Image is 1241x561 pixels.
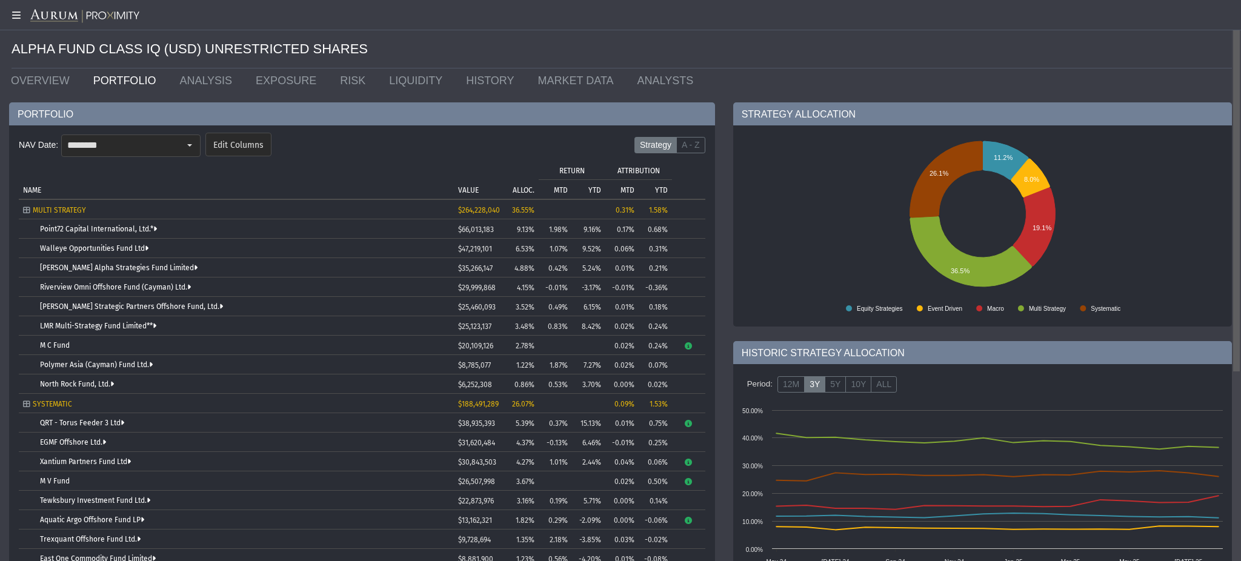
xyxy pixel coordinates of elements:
[1029,305,1066,312] text: Multi Strategy
[605,239,639,258] td: 0.06%
[742,374,777,394] div: Period:
[1091,305,1120,312] text: Systematic
[639,316,672,336] td: 0.24%
[639,277,672,297] td: -0.36%
[458,516,492,525] span: $13,162,321
[572,413,605,433] td: 15.13%
[2,68,84,93] a: OVERVIEW
[84,68,171,93] a: PORTFOLIO
[605,413,639,433] td: 0.01%
[458,206,500,214] span: $264,228,040
[40,477,70,485] a: M V Fund
[458,477,495,486] span: $26,507,998
[529,68,628,93] a: MARKET DATA
[639,219,672,239] td: 0.68%
[639,336,672,355] td: 0.24%
[572,491,605,510] td: 5.71%
[516,419,534,428] span: 5.39%
[40,535,141,543] a: Trexquant Offshore Fund Ltd.
[516,361,534,370] span: 1.22%
[458,186,479,194] p: VALUE
[572,355,605,374] td: 7.27%
[19,160,454,199] td: Column NAME
[516,342,534,350] span: 2.78%
[605,452,639,471] td: 0.04%
[620,186,634,194] p: MTD
[40,380,114,388] a: North Rock Fund, Ltd.
[40,419,124,427] a: QRT - Torus Feeder 3 Ltd
[539,277,572,297] td: -0.01%
[458,303,496,311] span: $25,460,093
[572,510,605,529] td: -2.09%
[639,297,672,316] td: 0.18%
[733,102,1232,125] div: STRATEGY ALLOCATION
[458,419,495,428] span: $38,935,393
[639,471,672,491] td: 0.50%
[539,239,572,258] td: 1.07%
[987,305,1004,312] text: Macro
[539,297,572,316] td: 0.49%
[845,376,871,393] label: 10Y
[40,302,223,311] a: [PERSON_NAME] Strategic Partners Offshore Fund, Ltd.
[643,206,668,214] div: 1.58%
[40,283,191,291] a: Riverview Omni Offshore Fund (Cayman) Ltd.
[12,30,1232,68] div: ALPHA FUND CLASS IQ (USD) UNRESTRICTED SHARES
[634,137,677,154] label: Strategy
[458,342,493,350] span: $20,109,126
[539,374,572,394] td: 0.53%
[930,170,948,177] text: 26.1%
[517,284,534,292] span: 4.15%
[539,452,572,471] td: 1.01%
[516,303,534,311] span: 3.52%
[676,137,705,154] label: A - Z
[605,219,639,239] td: 0.17%
[572,316,605,336] td: 8.42%
[639,179,672,199] td: Column YTD
[458,245,492,253] span: $47,219,101
[572,258,605,277] td: 5.24%
[513,186,534,194] p: ALLOC.
[40,244,148,253] a: Walleye Opportunities Fund Ltd
[33,400,72,408] span: SYSTEMATIC
[572,529,605,549] td: -3.85%
[458,458,496,466] span: $30,843,503
[733,341,1232,364] div: HISTORIC STRATEGY ALLOCATION
[457,68,528,93] a: HISTORY
[23,186,41,194] p: NAME
[539,179,572,199] td: Column MTD
[19,134,61,156] div: NAV Date:
[539,491,572,510] td: 0.19%
[539,510,572,529] td: 0.29%
[40,457,131,466] a: Xantium Partners Fund Ltd
[514,380,534,389] span: 0.86%
[516,477,534,486] span: 3.67%
[516,245,534,253] span: 6.53%
[458,536,491,544] span: $9,728,694
[539,433,572,452] td: -0.13%
[458,361,491,370] span: $8,785,077
[605,258,639,277] td: 0.01%
[514,264,534,273] span: 4.88%
[512,400,534,408] span: 26.07%
[639,510,672,529] td: -0.06%
[458,322,491,331] span: $25,123,137
[458,400,499,408] span: $188,491,289
[539,316,572,336] td: 0.83%
[639,239,672,258] td: 0.31%
[605,471,639,491] td: 0.02%
[40,360,153,369] a: Polymer Asia (Cayman) Fund Ltd.
[331,68,380,93] a: RISK
[639,413,672,433] td: 0.75%
[672,160,705,199] td: Column
[9,102,715,125] div: PORTFOLIO
[572,179,605,199] td: Column YTD
[515,322,534,331] span: 3.48%
[33,206,86,214] span: MULTI STRATEGY
[605,277,639,297] td: -0.01%
[605,510,639,529] td: 0.00%
[742,435,763,442] text: 40.00%
[458,380,492,389] span: $6,252,308
[628,68,708,93] a: ANALYSTS
[777,376,805,393] label: 12M
[605,433,639,452] td: -0.01%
